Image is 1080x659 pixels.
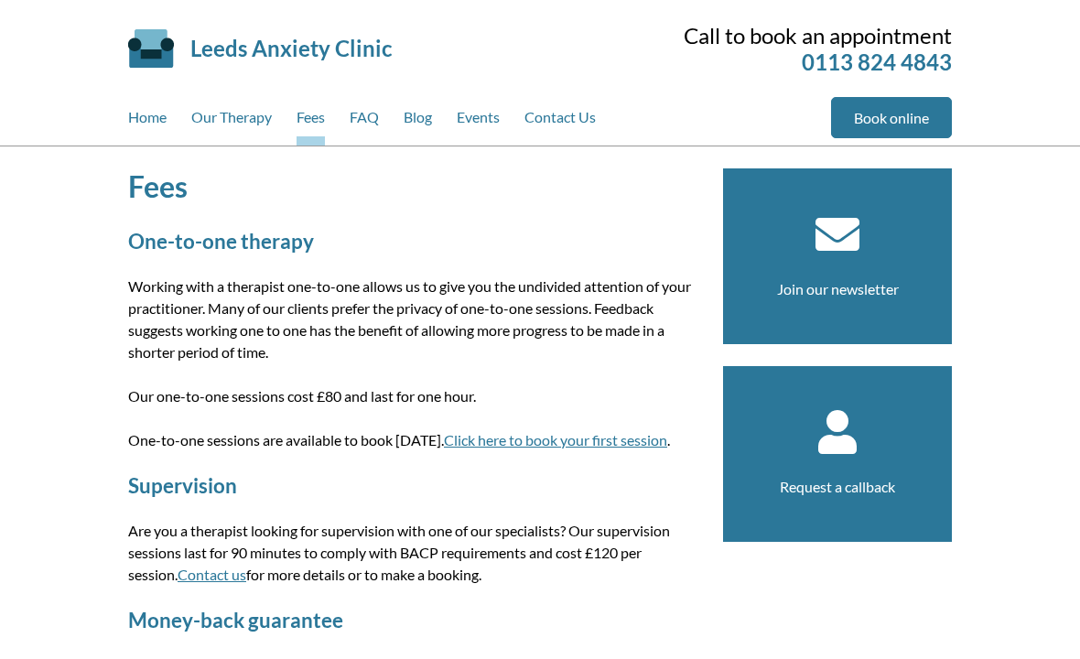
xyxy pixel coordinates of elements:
p: One-to-one sessions are available to book [DATE]. . [128,429,701,451]
a: Blog [404,97,432,146]
h2: Money-back guarantee [128,608,701,632]
a: FAQ [350,97,379,146]
a: Our Therapy [191,97,272,146]
a: Leeds Anxiety Clinic [190,35,392,61]
a: Fees [297,97,325,146]
a: Request a callback [780,478,895,495]
a: Book online [831,97,952,138]
h2: One-to-one therapy [128,229,701,254]
p: Our one-to-one sessions cost £80 and last for one hour. [128,385,701,407]
a: Events [457,97,500,146]
p: Working with a therapist one-to-one allows us to give you the undivided attention of your practit... [128,275,701,363]
a: Contact us [178,566,246,583]
h1: Fees [128,168,701,204]
a: 0113 824 4843 [802,49,952,75]
h2: Supervision [128,473,701,498]
a: Contact Us [524,97,596,146]
a: Home [128,97,167,146]
p: Are you a therapist looking for supervision with one of our specialists? Our supervision sessions... [128,520,701,586]
a: Click here to book your first session [444,431,667,448]
a: Join our newsletter [777,280,899,297]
